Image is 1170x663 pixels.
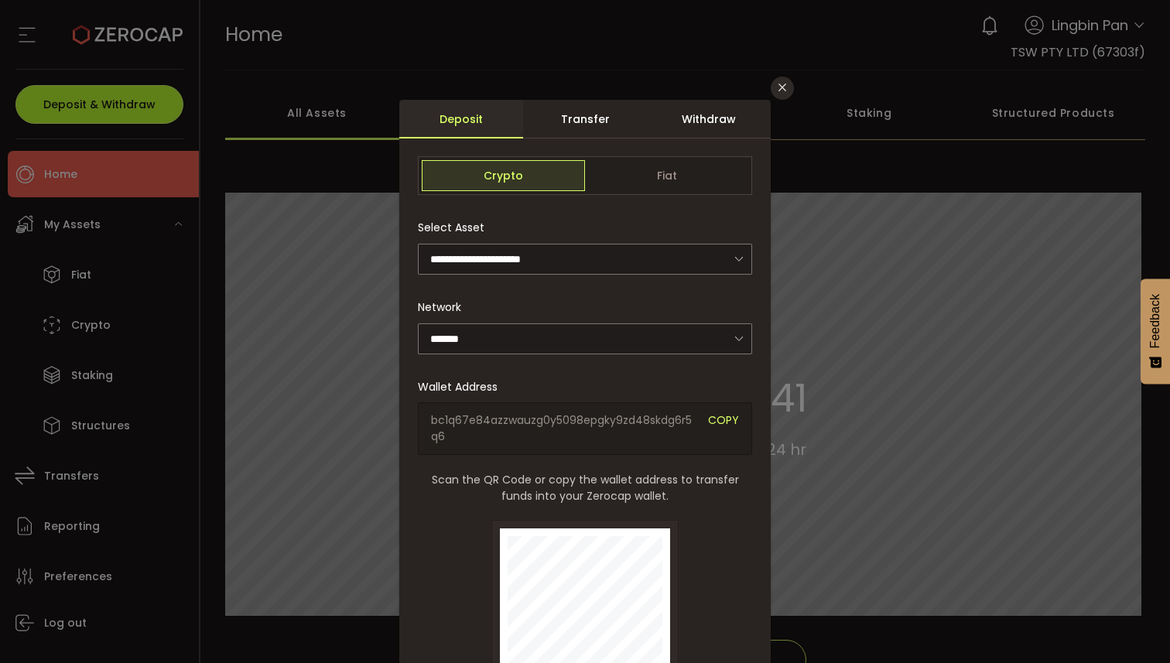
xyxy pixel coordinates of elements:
[399,100,523,138] div: Deposit
[986,496,1170,663] iframe: Chat Widget
[418,299,470,315] label: Network
[708,412,739,445] span: COPY
[418,472,752,504] span: Scan the QR Code or copy the wallet address to transfer funds into your Zerocap wallet.
[771,77,794,100] button: Close
[647,100,771,138] div: Withdraw
[418,220,494,235] label: Select Asset
[1141,279,1170,384] button: Feedback - Show survey
[523,100,647,138] div: Transfer
[585,160,748,191] span: Fiat
[1148,294,1162,348] span: Feedback
[422,160,585,191] span: Crypto
[431,412,696,445] span: bc1q67e84azzwauzg0y5098epgky9zd48skdg6r5q6
[418,379,507,395] label: Wallet Address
